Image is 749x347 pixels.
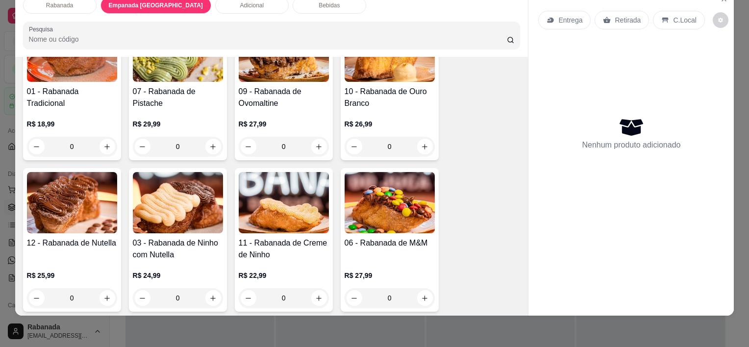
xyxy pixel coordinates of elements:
p: R$ 25,99 [27,271,117,280]
h4: 03 - Rabanada de Ninho com Nutella [133,237,223,261]
p: Rabanada [46,1,73,9]
button: increase-product-quantity [205,139,221,154]
button: decrease-product-quantity [135,139,150,154]
p: C.Local [673,15,696,25]
label: Pesquisa [29,25,56,33]
img: product-image [27,172,117,233]
h4: 09 - Rabanada de Ovomaltine [239,86,329,109]
img: product-image [133,172,223,233]
p: R$ 27,99 [345,271,435,280]
p: Bebidas [319,1,340,9]
h4: 07 - Rabanada de Pistache [133,86,223,109]
p: Adicional [240,1,264,9]
p: R$ 22,99 [239,271,329,280]
p: R$ 27,99 [239,119,329,129]
button: increase-product-quantity [100,139,115,154]
p: Entrega [558,15,582,25]
button: decrease-product-quantity [29,139,45,154]
button: increase-product-quantity [205,290,221,306]
img: product-image [239,172,329,233]
h4: 12 - Rabanada de Nutella [27,237,117,249]
p: Empanada [GEOGRAPHIC_DATA] [109,1,203,9]
button: decrease-product-quantity [347,290,362,306]
p: R$ 24,99 [133,271,223,280]
p: Nenhum produto adicionado [582,139,680,151]
button: decrease-product-quantity [241,290,256,306]
p: R$ 29,99 [133,119,223,129]
button: increase-product-quantity [417,139,433,154]
h4: 10 - Rabanada de Ouro Branco [345,86,435,109]
button: decrease-product-quantity [241,139,256,154]
button: increase-product-quantity [100,290,115,306]
h4: 11 - Rabanada de Creme de Ninho [239,237,329,261]
button: decrease-product-quantity [135,290,150,306]
p: Retirada [615,15,641,25]
button: decrease-product-quantity [29,290,45,306]
button: increase-product-quantity [311,290,327,306]
p: R$ 18,99 [27,119,117,129]
h4: 01 - Rabanada Tradicional [27,86,117,109]
button: increase-product-quantity [417,290,433,306]
button: decrease-product-quantity [713,12,728,28]
h4: 06 - Rabanada de M&M [345,237,435,249]
p: R$ 26,99 [345,119,435,129]
input: Pesquisa [29,34,507,44]
img: product-image [345,172,435,233]
button: increase-product-quantity [311,139,327,154]
button: decrease-product-quantity [347,139,362,154]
